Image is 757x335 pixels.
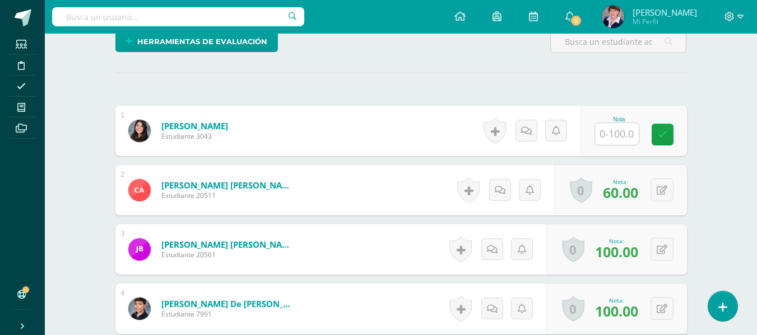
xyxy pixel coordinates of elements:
[161,250,296,259] span: Estudiante 20561
[570,15,582,27] span: 5
[595,242,638,261] span: 100.00
[551,31,686,53] input: Busca un estudiante aquí...
[595,237,638,245] div: Nota:
[137,31,267,52] span: Herramientas de evaluación
[595,301,638,320] span: 100.00
[595,116,644,122] div: Nota
[161,180,296,191] a: [PERSON_NAME] [PERSON_NAME]
[562,237,584,262] a: 0
[161,120,228,131] a: [PERSON_NAME]
[128,179,151,201] img: c2b60dd35fc8a46c491828db2cecb57f.png
[52,7,304,26] input: Busca un usuario...
[595,296,638,304] div: Nota:
[161,131,228,141] span: Estudiante 3043
[161,298,296,309] a: [PERSON_NAME] de [PERSON_NAME]
[602,6,624,28] img: 49c126ab159c54e96e3d95a6f1df8590.png
[161,239,296,250] a: [PERSON_NAME] [PERSON_NAME]
[595,123,639,145] input: 0-100.0
[128,298,151,320] img: 5dc7966aa816fce8568a9eb80ad15262.png
[128,238,151,261] img: 5252726dbea9d0007ad22114d9649eff.png
[633,7,697,18] span: [PERSON_NAME]
[603,178,638,186] div: Nota:
[633,17,697,26] span: Mi Perfil
[161,309,296,319] span: Estudiante 7991
[570,177,592,203] a: 0
[603,183,638,202] span: 60.00
[128,120,151,142] img: d69f7d6e323222bcdd6c1babee97bc90.png
[562,296,584,322] a: 0
[115,30,278,52] a: Herramientas de evaluación
[161,191,296,200] span: Estudiante 20511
